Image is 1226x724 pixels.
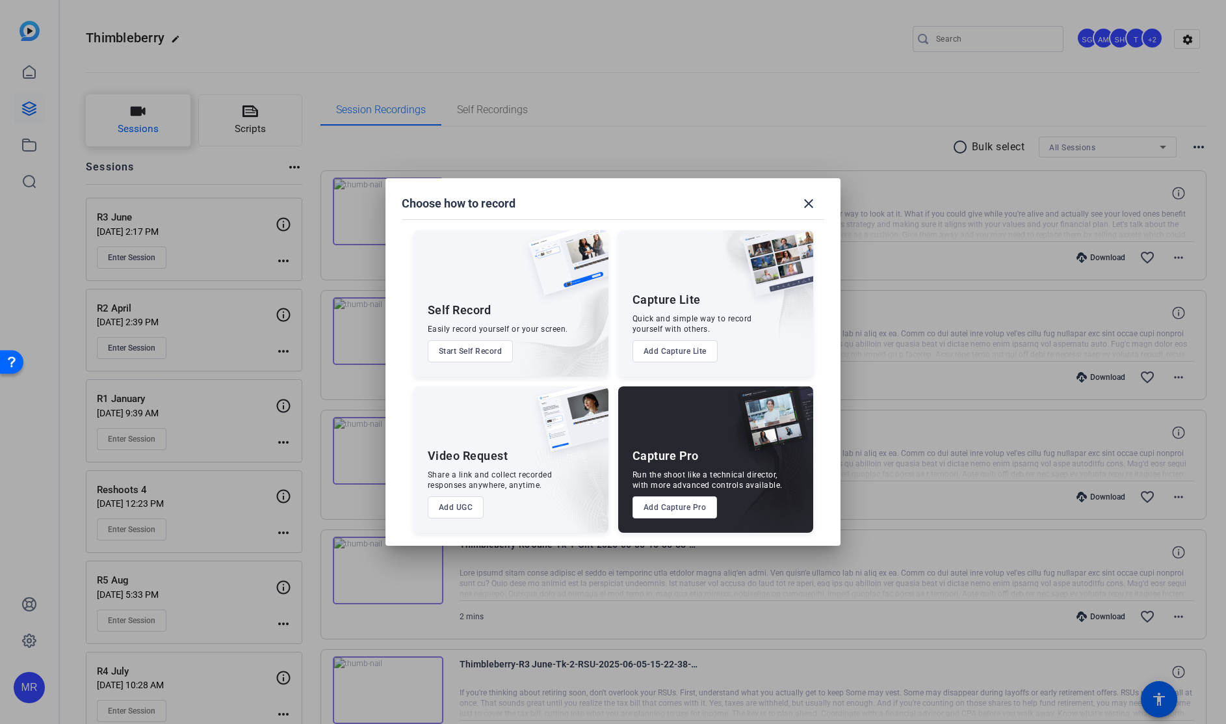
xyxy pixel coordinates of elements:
[533,427,608,533] img: embarkstudio-ugc-content.png
[528,386,608,465] img: ugc-content.png
[633,448,699,464] div: Capture Pro
[727,386,813,466] img: capture-pro.png
[402,196,515,211] h1: Choose how to record
[428,302,491,318] div: Self Record
[801,196,816,211] mat-icon: close
[697,230,813,360] img: embarkstudio-capture-lite.png
[428,340,514,362] button: Start Self Record
[633,314,752,334] div: Quick and simple way to record yourself with others.
[428,448,508,464] div: Video Request
[428,324,568,334] div: Easily record yourself or your screen.
[733,230,813,310] img: capture-lite.png
[633,470,783,490] div: Run the shoot like a technical director, with more advanced controls available.
[633,340,718,362] button: Add Capture Lite
[495,258,608,377] img: embarkstudio-self-record.png
[428,470,553,490] div: Share a link and collect recorded responses anywhere, anytime.
[717,403,813,533] img: embarkstudio-capture-pro.png
[633,496,718,518] button: Add Capture Pro
[519,230,608,308] img: self-record.png
[428,496,484,518] button: Add UGC
[633,292,701,308] div: Capture Lite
